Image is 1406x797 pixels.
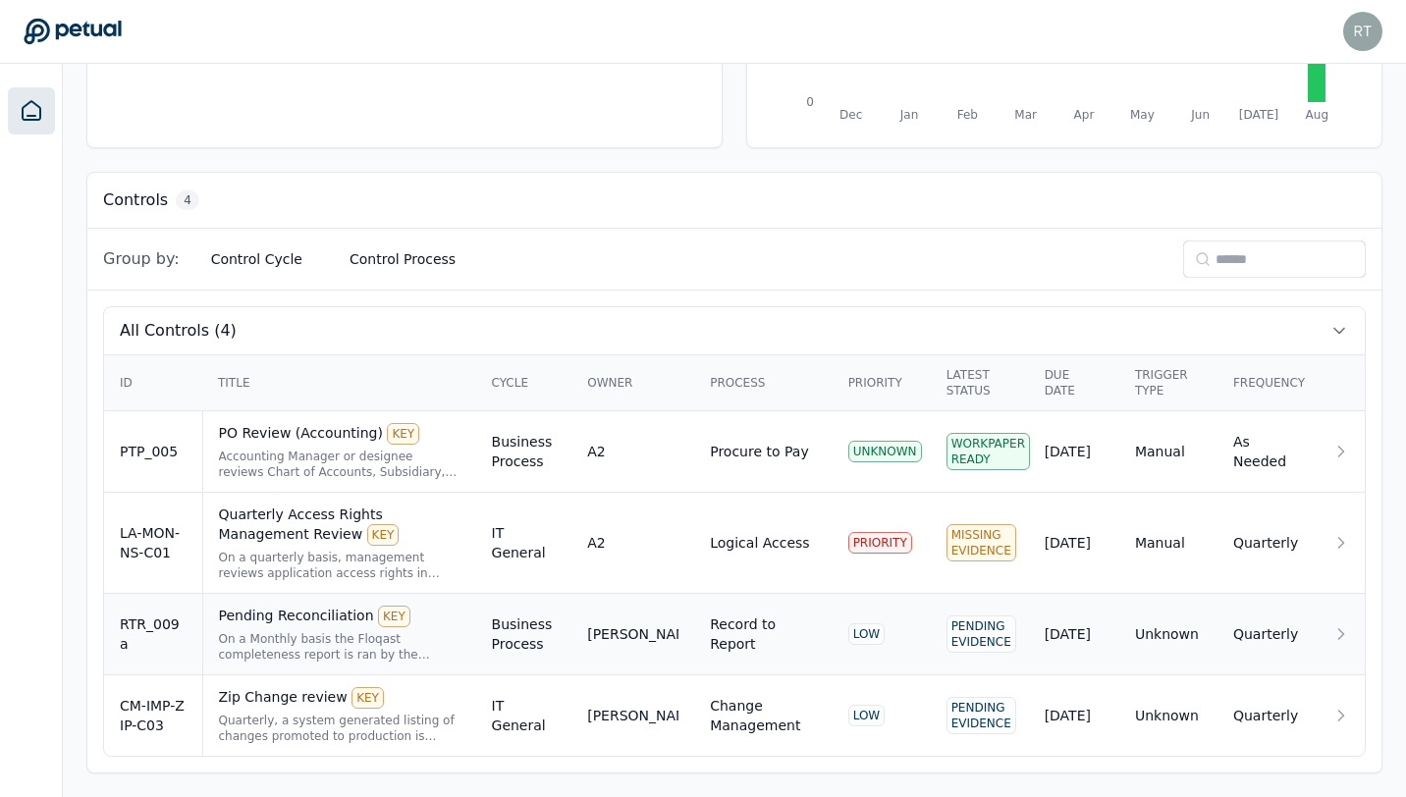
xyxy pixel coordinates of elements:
div: KEY [378,606,410,627]
div: LOW [848,623,886,645]
div: A2 [587,533,605,553]
div: Due Date [1045,367,1104,398]
tspan: Mar [1014,108,1037,122]
span: Group by: [103,247,180,271]
div: Latest Status [946,367,1013,398]
td: Unknown [1119,675,1217,757]
div: Title [218,375,460,391]
div: Procure to Pay [710,442,808,461]
td: Quarterly [1217,493,1316,594]
div: Process [710,375,816,391]
span: All Controls (4) [120,319,237,343]
div: Workpaper Ready [946,433,1030,470]
div: PTP_005 [120,442,187,461]
td: IT General [476,493,572,594]
div: Record to Report [710,614,816,654]
div: [DATE] [1045,442,1104,461]
span: 4 [176,190,199,210]
td: As Needed [1217,411,1316,493]
a: Dashboard [8,87,55,134]
div: Pending Reconciliation [219,606,460,627]
img: Riddhi Thakkar [1343,12,1382,51]
div: Change Management [710,696,816,735]
h3: Controls [103,188,168,212]
td: IT General [476,675,572,757]
div: Trigger Type [1135,367,1202,398]
div: Pending Evidence [946,615,1016,653]
div: Priority [848,375,915,391]
div: KEY [367,524,400,546]
div: Zip Change review [219,687,460,709]
tspan: Feb [957,108,978,122]
div: [DATE] [1045,533,1104,553]
div: ID [120,375,187,391]
tspan: 0 [806,95,814,109]
div: Logical Access [710,533,809,553]
div: LA-MON-NS-C01 [120,523,187,562]
div: Cycle [492,375,557,391]
div: KEY [387,423,419,445]
tspan: Jan [899,108,919,122]
td: Manual [1119,411,1217,493]
div: Owner [587,375,678,391]
div: Missing Evidence [946,524,1016,561]
div: [PERSON_NAME] [587,706,678,725]
td: Business Process [476,411,572,493]
div: Accounting Manager or designee reviews Chart of Accounts, Subsidiary, GL Account, Business Units ... [219,449,460,480]
div: On a Monthly basis the Floqast completeness report is ran by the Accounting team to identify the ... [219,631,460,663]
a: Go to Dashboard [24,18,122,45]
td: Quarterly [1217,675,1316,757]
div: Quarterly Access Rights Management Review [219,505,460,546]
td: Business Process [476,594,572,675]
td: Quarterly [1217,594,1316,675]
div: Quarterly, a system generated listing of changes promoted to production is reviewed to validate t... [219,713,460,744]
div: KEY [351,687,384,709]
div: On a quarterly basis, management reviews application access rights in Netsuite, including adminis... [219,550,460,581]
td: Unknown [1119,594,1217,675]
div: LOW [848,705,886,726]
div: PO Review (Accounting) [219,423,460,445]
div: Frequency [1233,375,1300,391]
button: Control Process [334,241,471,277]
tspan: 1 [806,52,814,66]
tspan: Jun [1190,108,1210,122]
div: [DATE] [1045,706,1104,725]
div: Pending Evidence [946,697,1016,734]
div: PRIORITY [848,532,912,554]
div: RTR_009a [120,614,187,654]
tspan: Dec [839,108,862,122]
tspan: Aug [1306,108,1328,122]
div: [DATE] [1045,624,1104,644]
tspan: [DATE] [1239,108,1279,122]
button: All Controls (4) [104,307,1365,354]
div: UNKNOWN [848,441,922,462]
td: Manual [1119,493,1217,594]
tspan: May [1130,108,1155,122]
button: Control Cycle [195,241,318,277]
div: A2 [587,442,605,461]
div: CM-IMP-ZIP-C03 [120,696,187,735]
tspan: Apr [1074,108,1095,122]
div: [PERSON_NAME] [587,624,678,644]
